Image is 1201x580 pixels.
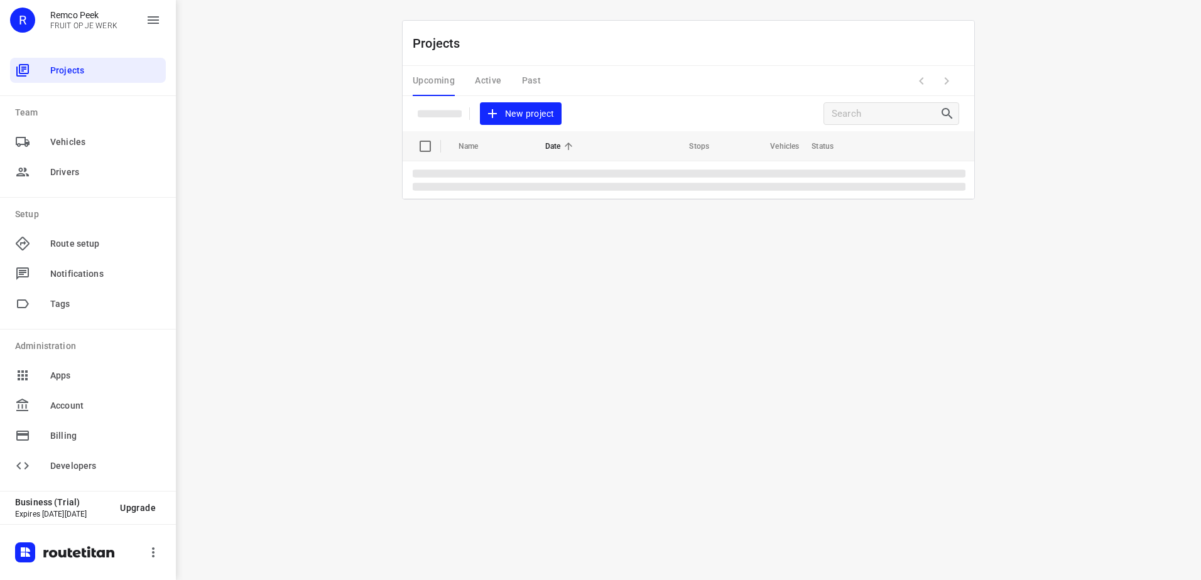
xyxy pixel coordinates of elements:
[15,510,110,518] p: Expires [DATE][DATE]
[10,159,166,185] div: Drivers
[10,58,166,83] div: Projects
[10,423,166,448] div: Billing
[480,102,562,126] button: New project
[487,106,554,122] span: New project
[545,139,577,154] span: Date
[110,497,166,519] button: Upgrade
[15,106,166,119] p: Team
[10,129,166,154] div: Vehicles
[832,104,940,124] input: Search projects
[50,64,161,77] span: Projects
[673,139,709,154] span: Stops
[10,393,166,418] div: Account
[10,231,166,256] div: Route setup
[10,291,166,316] div: Tags
[15,340,166,353] p: Administration
[459,139,495,154] span: Name
[15,497,110,507] p: Business (Trial)
[50,136,161,149] span: Vehicles
[50,429,161,443] span: Billing
[413,34,470,53] p: Projects
[50,10,117,20] p: Remco Peek
[934,68,959,94] span: Next Page
[50,166,161,179] span: Drivers
[50,369,161,382] span: Apps
[50,267,161,281] span: Notifications
[754,139,799,154] span: Vehicles
[909,68,934,94] span: Previous Page
[120,503,156,513] span: Upgrade
[10,453,166,478] div: Developers
[15,208,166,221] p: Setup
[50,298,161,311] span: Tags
[10,363,166,388] div: Apps
[10,261,166,286] div: Notifications
[812,139,850,154] span: Status
[50,459,161,473] span: Developers
[940,106,959,121] div: Search
[50,399,161,412] span: Account
[50,21,117,30] p: FRUIT OP JE WERK
[10,8,35,33] div: R
[50,237,161,250] span: Route setup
